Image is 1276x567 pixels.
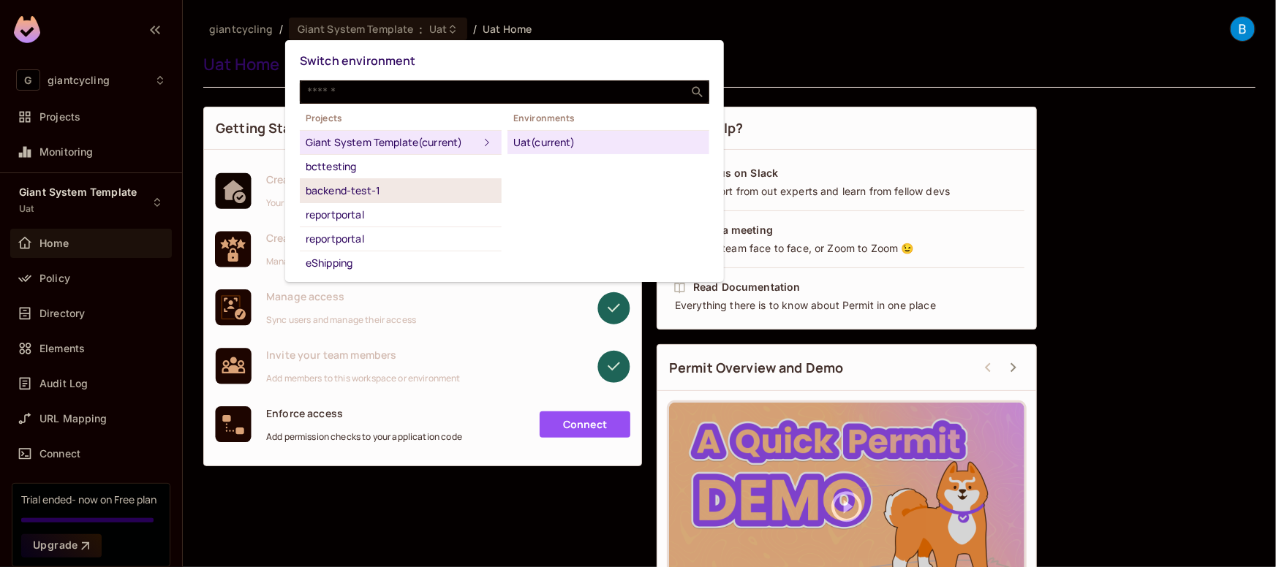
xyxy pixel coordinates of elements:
div: backend-test-1 [306,182,496,199]
span: Projects [300,113,502,124]
span: Switch environment [300,53,416,69]
div: eShipping [306,254,496,272]
span: Environments [507,113,709,124]
div: reportportal [306,206,496,224]
div: Giant System Template (current) [306,134,478,151]
div: bcttesting [306,158,496,175]
div: reportportal [306,230,496,248]
div: Uat (current) [513,134,703,151]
